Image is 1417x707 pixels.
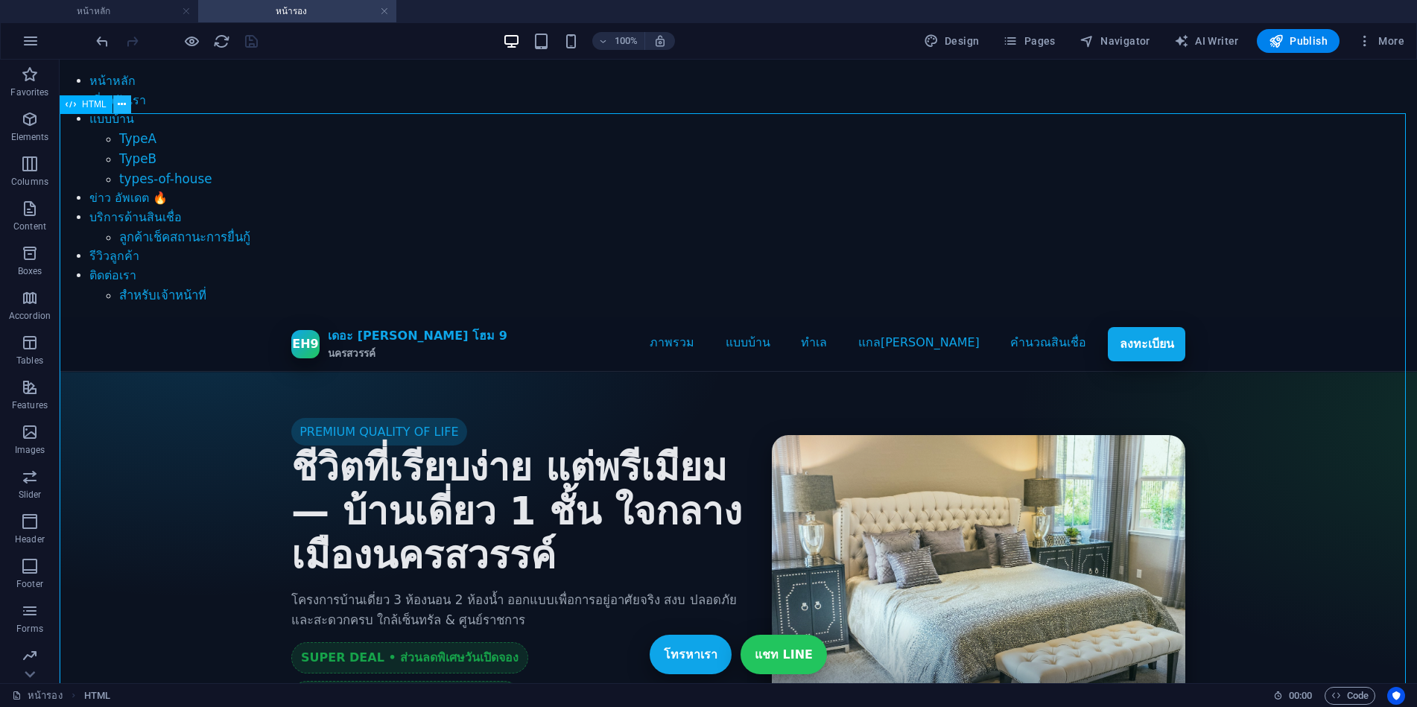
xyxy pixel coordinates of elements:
p: Footer [16,578,43,590]
div: Design (Ctrl+Alt+Y) [918,29,986,53]
span: More [1357,34,1404,48]
button: More [1351,29,1410,53]
span: Code [1331,687,1369,705]
h6: Session time [1273,687,1313,705]
p: Features [12,399,48,411]
span: Publish [1269,34,1328,48]
p: Elements [11,131,49,143]
p: Images [15,444,45,456]
p: Boxes [18,265,42,277]
span: HTML [82,100,107,109]
span: Pages [1003,34,1055,48]
span: Design [924,34,980,48]
button: reload [212,32,230,50]
h4: หน้ารอง [198,3,396,19]
span: Navigator [1080,34,1150,48]
span: Click to select. Double-click to edit [84,687,110,705]
p: Content [13,221,46,232]
i: On resize automatically adjust zoom level to fit chosen device. [653,34,667,48]
p: Accordion [9,310,51,322]
button: undo [93,32,111,50]
p: Slider [19,489,42,501]
p: Header [15,533,45,545]
p: Favorites [10,86,48,98]
p: Columns [11,176,48,188]
nav: breadcrumb [84,687,110,705]
button: AI Writer [1168,29,1245,53]
span: 00 00 [1289,687,1312,705]
h6: 100% [615,32,638,50]
i: Undo: Change HTML (Ctrl+Z) [94,33,111,50]
button: Pages [997,29,1061,53]
button: Design [918,29,986,53]
button: 100% [592,32,645,50]
i: Reload page [213,33,230,50]
button: Usercentrics [1387,687,1405,705]
p: Forms [16,623,43,635]
button: Code [1325,687,1375,705]
span: AI Writer [1174,34,1239,48]
a: Click to cancel selection. Double-click to open Pages [12,687,63,705]
button: Navigator [1074,29,1156,53]
button: Publish [1257,29,1340,53]
p: Tables [16,355,43,367]
span: : [1299,690,1302,701]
